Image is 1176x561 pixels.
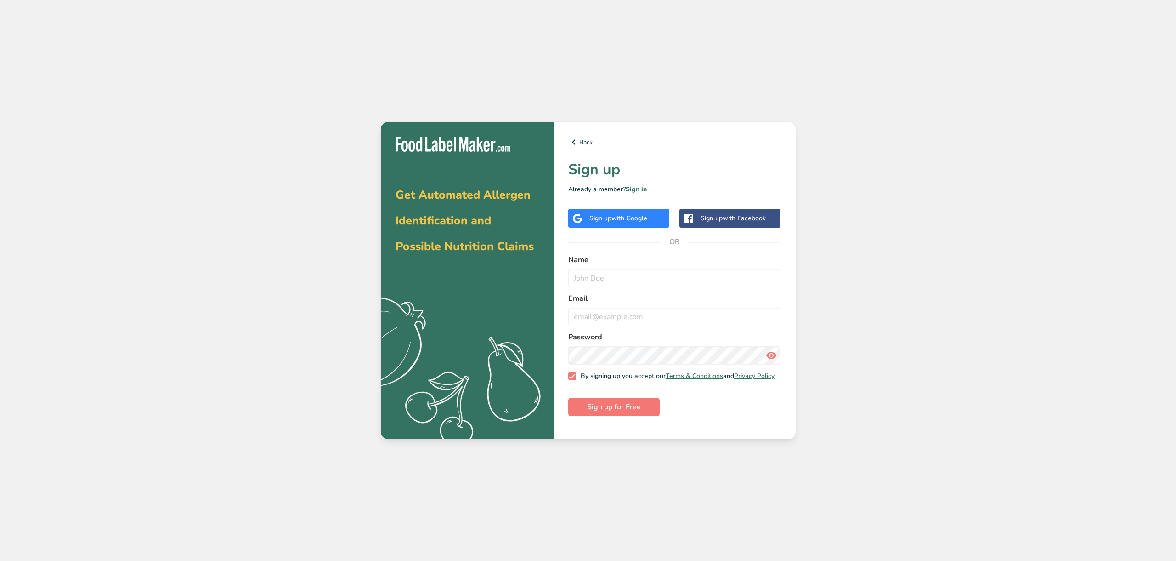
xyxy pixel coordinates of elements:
label: Password [568,332,781,343]
button: Sign up for Free [568,398,660,416]
a: Privacy Policy [734,372,775,380]
p: Already a member? [568,184,781,194]
span: Sign up for Free [587,401,641,412]
span: with Facebook [723,214,766,223]
span: OR [661,228,688,256]
span: with Google [611,214,647,223]
input: email@example.com [568,308,781,326]
label: Name [568,254,781,265]
span: By signing up you accept our and [576,372,775,380]
a: Terms & Conditions [666,372,723,380]
a: Back [568,137,781,148]
a: Sign in [626,185,647,194]
div: Sign up [589,213,647,223]
span: Get Automated Allergen Identification and Possible Nutrition Claims [396,187,534,254]
img: Food Label Maker [396,137,510,152]
label: Email [568,293,781,304]
div: Sign up [701,213,766,223]
h1: Sign up [568,159,781,181]
input: John Doe [568,269,781,287]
